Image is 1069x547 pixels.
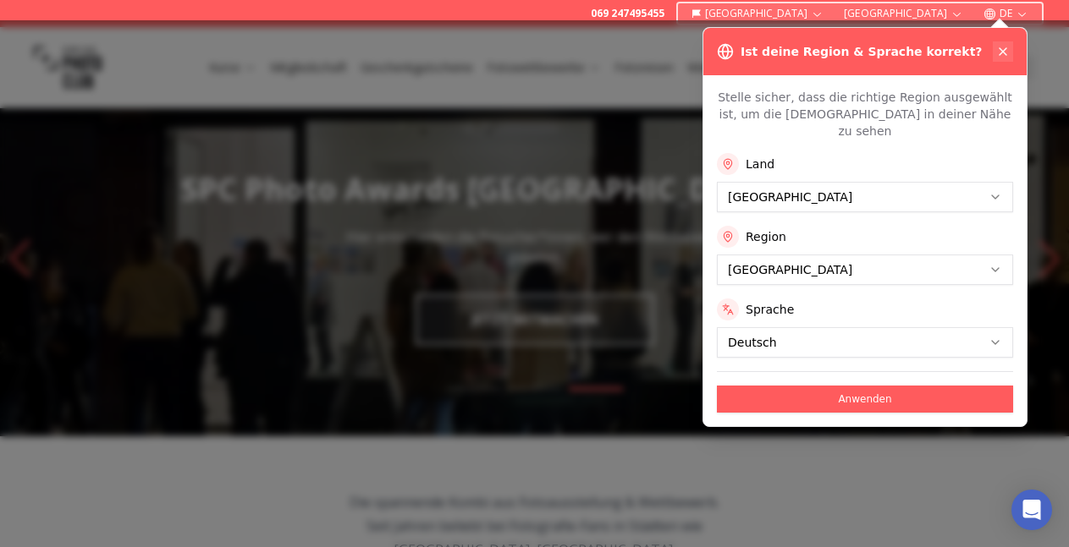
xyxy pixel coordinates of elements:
[837,3,970,24] button: [GEOGRAPHIC_DATA]
[591,7,664,20] a: 069 247495455
[685,3,831,24] button: [GEOGRAPHIC_DATA]
[717,89,1013,139] p: Stelle sicher, dass die richtige Region ausgewählt ist, um die [DEMOGRAPHIC_DATA] in deiner Nähe ...
[746,228,786,245] label: Region
[717,386,1013,413] button: Anwenden
[977,3,1035,24] button: DE
[746,156,774,172] label: Land
[746,301,794,318] label: Sprache
[741,43,982,60] h3: Ist deine Region & Sprache korrekt?
[1011,490,1052,530] div: Open Intercom Messenger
